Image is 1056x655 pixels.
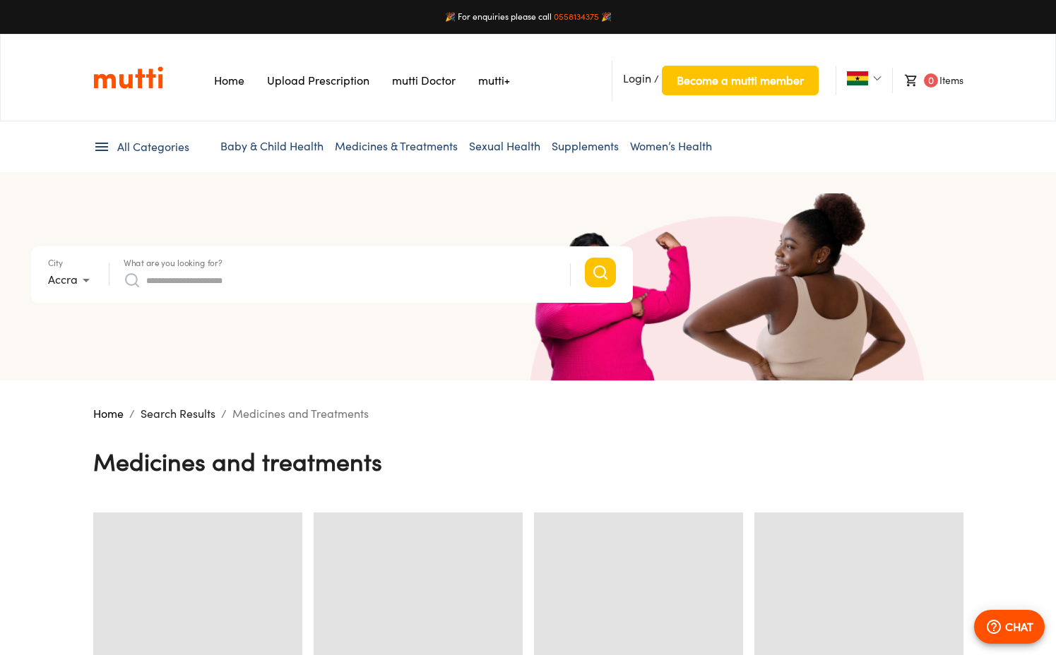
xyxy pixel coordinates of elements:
a: Baby & Child Health [220,139,324,153]
img: Ghana [847,71,868,85]
a: Navigates to Home Page [214,73,244,88]
a: Navigates to Prescription Upload Page [267,73,369,88]
button: Become a mutti member [662,66,819,95]
li: / [221,405,227,422]
a: Medicines & Treatments [335,139,458,153]
p: CHAT [1005,618,1033,635]
p: Search Results [141,405,215,422]
li: / [612,60,819,101]
button: Search [585,258,616,287]
span: All Categories [117,139,189,155]
li: / [129,405,135,422]
a: Navigates to mutti doctor website [392,73,456,88]
span: Become a mutti member [677,71,804,90]
a: Sexual Health [469,139,540,153]
a: Women’s Health [630,139,712,153]
a: 0558134375 [554,11,599,22]
span: Login [623,71,651,85]
label: What are you looking for? [124,259,223,268]
div: Accra [48,269,95,292]
label: City [48,259,63,268]
a: Supplements [552,139,619,153]
a: Home [93,407,124,421]
img: Dropdown [873,74,882,83]
img: Logo [93,66,163,90]
p: Medicines and Treatments [232,405,369,422]
h4: Medicines and Treatments [93,447,382,476]
span: 0 [924,73,938,88]
button: CHAT [974,610,1045,644]
nav: breadcrumb [93,405,963,422]
a: Link on the logo navigates to HomePage [93,66,163,90]
a: Navigates to mutti+ page [478,73,510,88]
li: Items [892,68,963,93]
